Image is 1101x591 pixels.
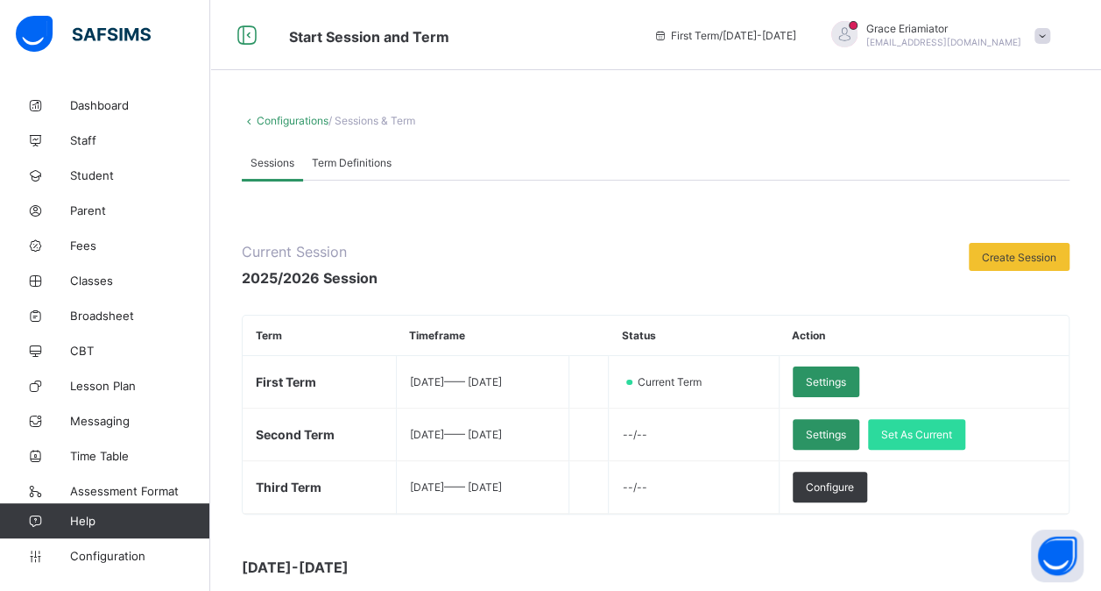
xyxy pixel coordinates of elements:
[256,374,316,389] span: First Term
[806,481,854,494] span: Configure
[609,409,779,461] td: --/--
[636,375,712,388] span: Current Term
[806,428,846,441] span: Settings
[70,414,210,428] span: Messaging
[256,480,321,495] span: Third Term
[312,156,392,169] span: Term Definitions
[814,21,1059,50] div: GraceEriamiator
[70,344,210,358] span: CBT
[256,427,335,442] span: Second Term
[242,243,378,260] span: Current Session
[609,461,779,514] td: --/--
[982,251,1056,264] span: Create Session
[70,274,210,288] span: Classes
[70,449,210,463] span: Time Table
[257,114,328,127] a: Configurations
[70,484,210,498] span: Assessment Format
[70,133,210,147] span: Staff
[1031,530,1083,582] button: Open asap
[328,114,415,127] span: / Sessions & Term
[251,156,294,169] span: Sessions
[70,98,210,112] span: Dashboard
[410,481,502,494] span: [DATE] —— [DATE]
[242,559,592,576] span: [DATE]-[DATE]
[779,316,1069,356] th: Action
[881,428,952,441] span: Set As Current
[242,269,378,287] span: 2025/2026 Session
[653,29,796,42] span: session/term information
[243,316,396,356] th: Term
[866,37,1021,47] span: [EMAIL_ADDRESS][DOMAIN_NAME]
[16,16,151,53] img: safsims
[866,22,1021,35] span: Grace Eriamiator
[806,375,846,388] span: Settings
[609,316,779,356] th: Status
[70,309,210,323] span: Broadsheet
[70,203,210,217] span: Parent
[70,514,209,528] span: Help
[289,28,449,46] span: Start Session and Term
[70,168,210,182] span: Student
[410,375,502,388] span: [DATE] —— [DATE]
[70,379,210,393] span: Lesson Plan
[410,428,502,441] span: [DATE] —— [DATE]
[396,316,569,356] th: Timeframe
[70,549,209,563] span: Configuration
[70,239,210,253] span: Fees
